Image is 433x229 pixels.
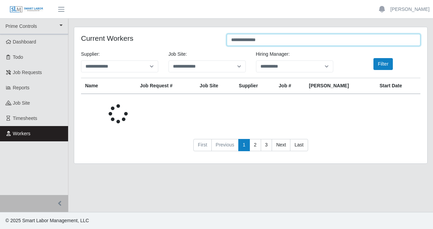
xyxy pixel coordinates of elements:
a: [PERSON_NAME] [390,6,430,13]
th: Job # [275,78,305,94]
label: Supplier: [81,51,100,58]
nav: pagination [81,139,420,157]
a: 1 [238,139,250,151]
th: job site [196,78,235,94]
th: [PERSON_NAME] [305,78,375,94]
span: Todo [13,54,23,60]
a: 2 [250,139,261,151]
span: Timesheets [13,116,37,121]
a: 3 [261,139,272,151]
label: Hiring Manager: [256,51,290,58]
th: Job Request # [136,78,195,94]
th: Supplier [235,78,275,94]
span: job site [13,100,30,106]
img: SLM Logo [10,6,44,13]
th: Start Date [375,78,420,94]
button: Filter [373,58,393,70]
label: job site: [169,51,187,58]
a: Next [272,139,290,151]
th: Name [81,78,136,94]
span: Job Requests [13,70,42,75]
h4: Current Workers [81,34,216,42]
span: © 2025 Smart Labor Management, LLC [5,218,89,223]
span: Workers [13,131,31,136]
a: Last [290,139,308,151]
span: Reports [13,85,30,90]
span: Dashboard [13,39,36,45]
